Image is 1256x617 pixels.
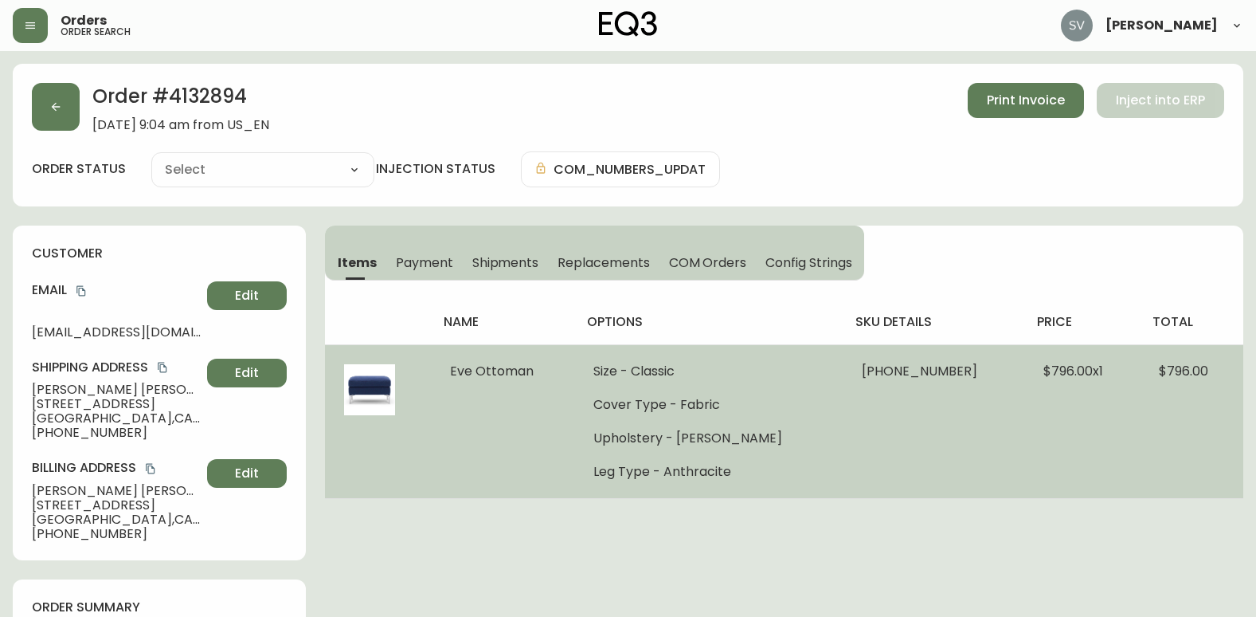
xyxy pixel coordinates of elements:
button: Edit [207,459,287,488]
span: [GEOGRAPHIC_DATA] , CA , 92663 , US [32,411,201,426]
h4: options [587,313,830,331]
h4: name [444,313,562,331]
span: $796.00 x 1 [1043,362,1103,380]
button: copy [143,461,158,477]
span: Edit [235,465,259,482]
h4: Shipping Address [32,359,201,376]
h4: total [1152,313,1231,331]
img: d780d771-b504-4600-bb80-0355342befc9.jpg [344,364,395,415]
label: order status [32,160,126,178]
span: [EMAIL_ADDRESS][DOMAIN_NAME] [32,325,201,340]
span: Replacements [558,254,649,271]
span: Print Invoice [987,92,1065,109]
button: Edit [207,359,287,387]
h5: order search [61,27,131,37]
span: [GEOGRAPHIC_DATA] , CA , 92663 , US [32,513,201,527]
span: [STREET_ADDRESS] [32,498,201,513]
span: [PERSON_NAME] [1105,19,1218,32]
span: [PHONE_NUMBER] [32,426,201,440]
span: [PHONE_NUMBER] [32,527,201,541]
h4: Billing Address [32,459,201,477]
img: logo [599,11,658,37]
span: Edit [235,287,259,305]
span: Eve Ottoman [450,362,534,380]
h4: order summary [32,599,287,616]
li: Leg Type - Anthracite [593,465,824,479]
span: [PERSON_NAME] [PERSON_NAME] [32,383,201,397]
h4: sku details [855,313,1011,331]
span: [PHONE_NUMBER] [862,362,977,380]
img: 0ef69294c49e88f033bcbeb13310b844 [1061,10,1093,41]
li: Size - Classic [593,364,824,379]
h4: injection status [376,160,495,178]
li: Upholstery - [PERSON_NAME] [593,431,824,446]
span: Items [338,254,377,271]
h4: customer [32,245,287,262]
span: Config Strings [765,254,851,271]
span: Orders [61,14,107,27]
button: Edit [207,281,287,310]
button: copy [155,360,170,375]
h2: Order # 4132894 [92,83,269,118]
li: Cover Type - Fabric [593,398,824,412]
span: Edit [235,364,259,382]
span: [DATE] 9:04 am from US_EN [92,118,269,132]
span: Payment [396,254,453,271]
span: [PERSON_NAME] [PERSON_NAME] [32,484,201,498]
h4: Email [32,281,201,299]
button: Print Invoice [968,83,1084,118]
button: copy [73,283,89,299]
span: Shipments [472,254,539,271]
span: $796.00 [1159,362,1208,380]
h4: price [1037,313,1127,331]
span: COM Orders [669,254,747,271]
span: [STREET_ADDRESS] [32,397,201,411]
